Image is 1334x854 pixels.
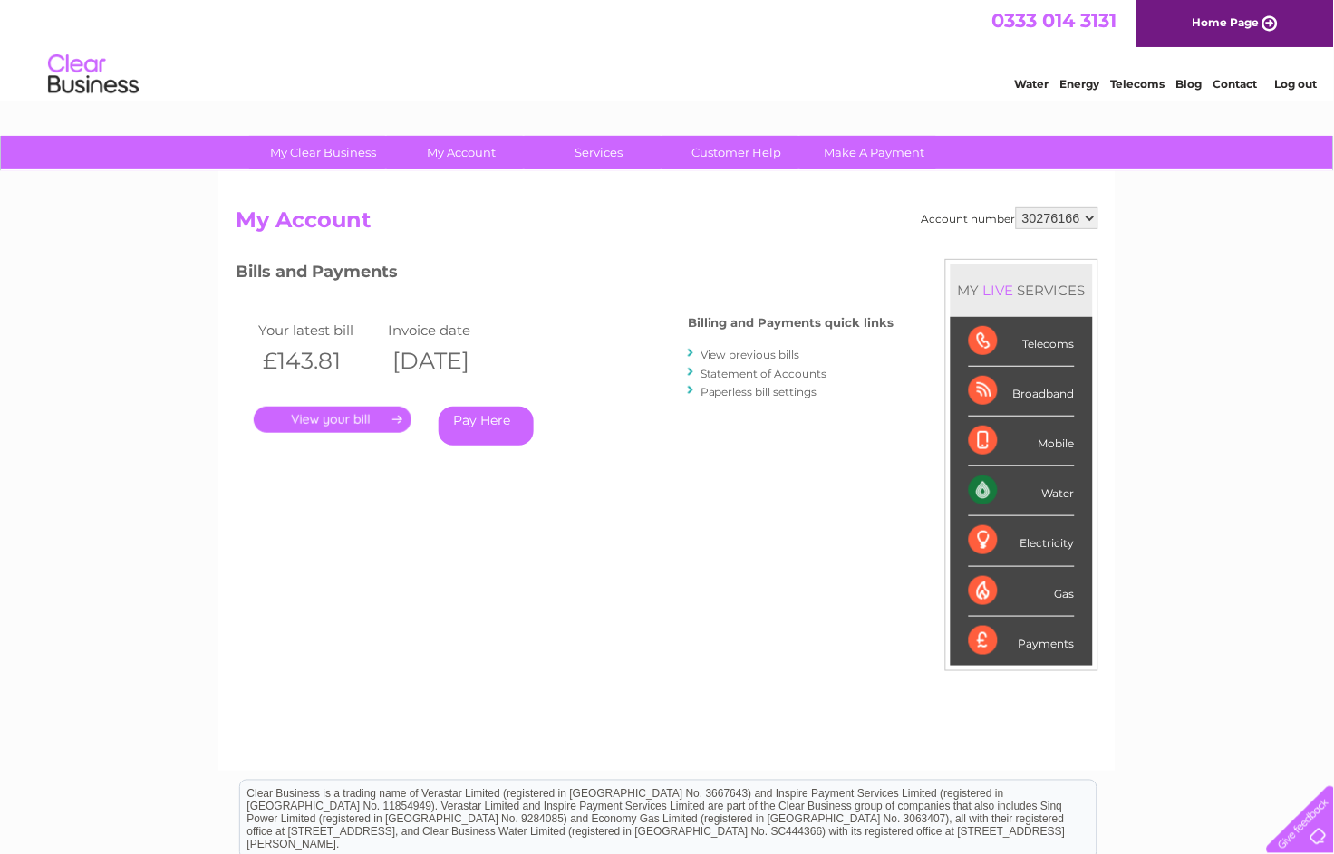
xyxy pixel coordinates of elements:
[254,407,411,433] a: .
[384,342,515,379] th: [DATE]
[688,316,894,330] h4: Billing and Payments quick links
[701,367,827,380] a: Statement of Accounts
[969,516,1075,566] div: Electricity
[240,10,1097,88] div: Clear Business is a trading name of Verastar Limited (registered in [GEOGRAPHIC_DATA] No. 3667643...
[969,567,1075,617] div: Gas
[236,207,1098,242] h2: My Account
[980,282,1018,299] div: LIVE
[1015,77,1049,91] a: Water
[701,385,817,398] a: Paperless bill settings
[525,136,674,169] a: Services
[439,407,534,446] a: Pay Here
[969,466,1075,516] div: Water
[387,136,536,169] a: My Account
[1176,77,1203,91] a: Blog
[969,617,1075,666] div: Payments
[969,367,1075,417] div: Broadband
[969,317,1075,367] div: Telecoms
[800,136,950,169] a: Make A Payment
[922,207,1098,229] div: Account number
[951,264,1093,316] div: MY SERVICES
[701,348,800,361] a: View previous bills
[1111,77,1165,91] a: Telecoms
[254,318,384,342] td: Your latest bill
[1060,77,1100,91] a: Energy
[249,136,399,169] a: My Clear Business
[47,47,140,102] img: logo.png
[254,342,384,379] th: £143.81
[969,417,1075,466] div: Mobile
[384,318,515,342] td: Invoice date
[662,136,812,169] a: Customer Help
[236,259,894,291] h3: Bills and Payments
[992,9,1117,32] a: 0333 014 3131
[1274,77,1317,91] a: Log out
[1213,77,1258,91] a: Contact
